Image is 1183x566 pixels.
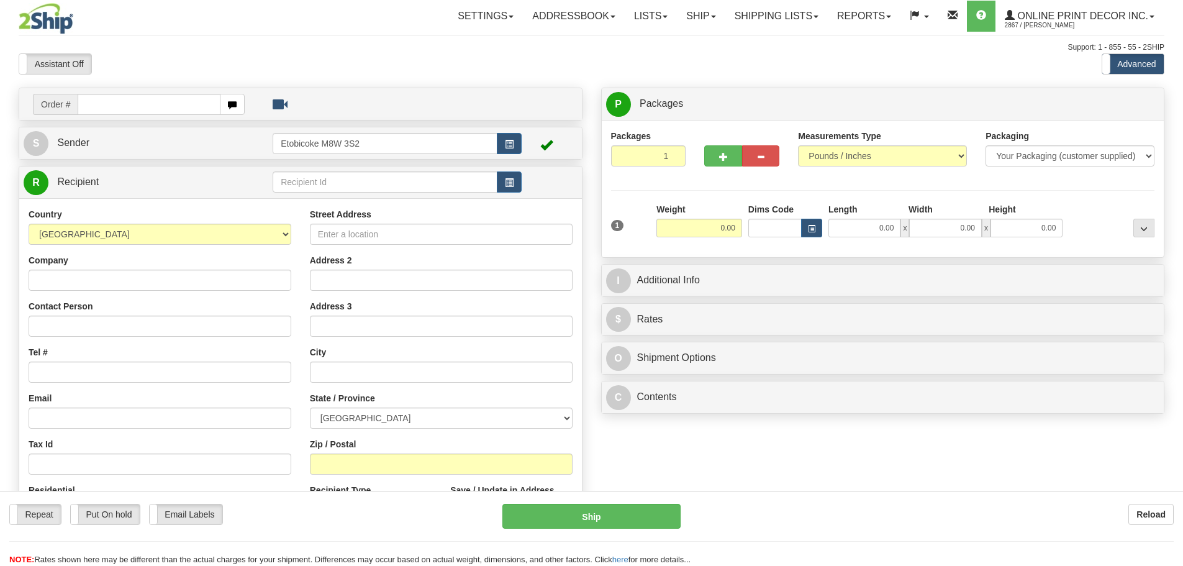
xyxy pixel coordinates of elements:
span: Online Print Decor Inc. [1015,11,1148,21]
label: Contact Person [29,300,93,313]
span: Sender [57,137,89,148]
label: Tax Id [29,438,53,450]
label: Country [29,208,62,221]
label: State / Province [310,392,375,404]
a: Lists [625,1,677,32]
label: Street Address [310,208,371,221]
label: City [310,346,326,358]
span: Order # [33,94,78,115]
label: Email Labels [150,504,222,524]
label: Dims Code [748,203,794,216]
span: C [606,385,631,410]
span: S [24,131,48,156]
label: Advanced [1102,54,1164,74]
a: Reports [828,1,900,32]
img: logo2867.jpg [19,3,73,34]
label: Measurements Type [798,130,881,142]
label: Packaging [986,130,1029,142]
iframe: chat widget [1154,219,1182,346]
label: Email [29,392,52,404]
a: Ship [677,1,725,32]
span: $ [606,307,631,332]
span: 1 [611,220,624,231]
label: Repeat [10,504,61,524]
a: IAdditional Info [606,268,1160,293]
div: ... [1133,219,1154,237]
span: I [606,268,631,293]
label: Address 3 [310,300,352,313]
span: R [24,170,48,195]
span: NOTE: [9,555,34,564]
label: Weight [656,203,685,216]
label: Height [989,203,1016,216]
a: Settings [448,1,523,32]
a: R Recipient [24,170,245,195]
button: Reload [1128,504,1174,525]
a: $Rates [606,307,1160,332]
label: Company [29,254,68,267]
a: OShipment Options [606,345,1160,371]
a: CContents [606,385,1160,410]
a: S Sender [24,130,273,156]
a: here [612,555,628,564]
input: Recipient Id [273,171,497,193]
label: Residential [29,484,75,496]
a: Online Print Decor Inc. 2867 / [PERSON_NAME] [995,1,1164,32]
span: Recipient [57,176,99,187]
label: Put On hold [71,504,140,524]
span: x [982,219,990,237]
label: Address 2 [310,254,352,267]
label: Zip / Postal [310,438,356,450]
a: P Packages [606,91,1160,117]
a: Shipping lists [725,1,828,32]
input: Enter a location [310,224,573,245]
label: Tel # [29,346,48,358]
a: Addressbook [523,1,625,32]
label: Assistant Off [19,54,91,74]
div: Support: 1 - 855 - 55 - 2SHIP [19,42,1164,53]
span: Packages [640,98,683,109]
span: P [606,92,631,117]
label: Length [828,203,858,216]
label: Recipient Type [310,484,371,496]
span: 2867 / [PERSON_NAME] [1005,19,1098,32]
input: Sender Id [273,133,497,154]
label: Save / Update in Address Book [450,484,572,509]
label: Packages [611,130,651,142]
b: Reload [1136,509,1166,519]
button: Ship [502,504,681,529]
span: O [606,346,631,371]
label: Width [909,203,933,216]
span: x [900,219,909,237]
